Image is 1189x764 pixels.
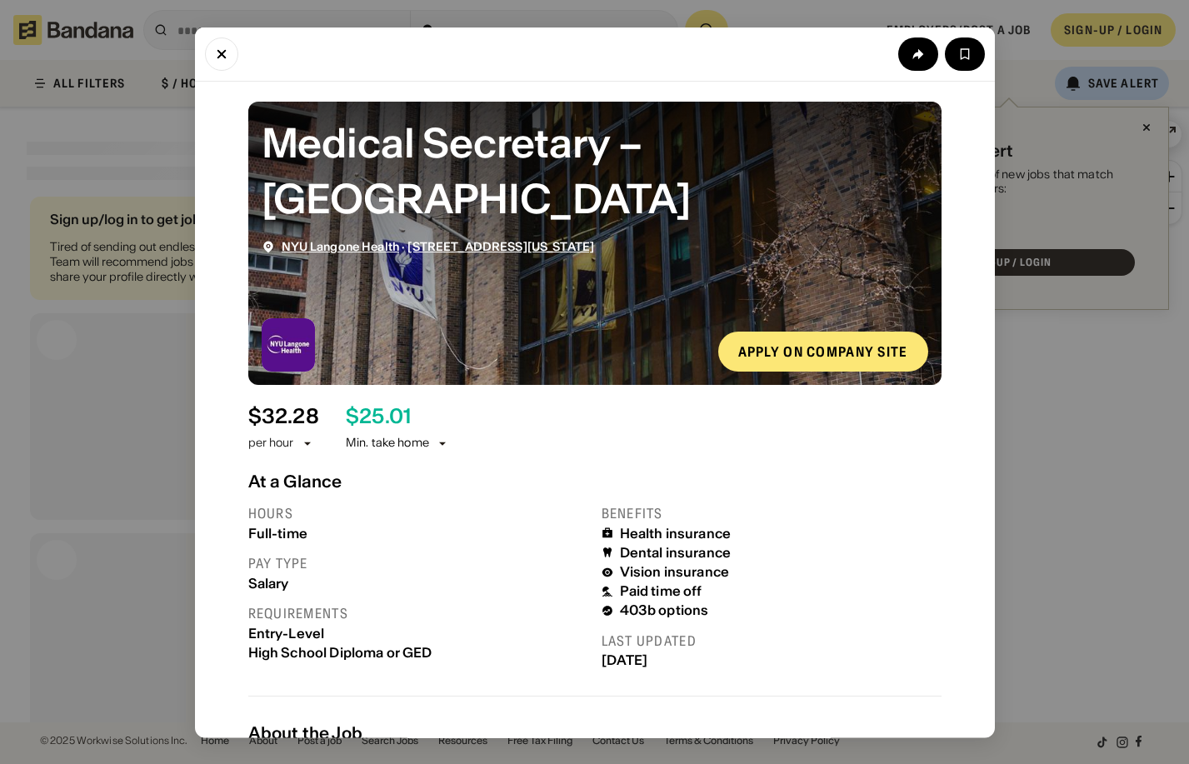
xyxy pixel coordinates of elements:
[262,114,928,226] div: Medical Secretary – Manhattan
[248,435,294,452] div: per hour
[248,575,588,591] div: Salary
[620,525,732,541] div: Health insurance
[620,564,730,580] div: Vision insurance
[620,602,709,618] div: 403b options
[282,238,400,253] a: NYU Langone Health
[282,239,595,253] div: ·
[620,544,732,560] div: Dental insurance
[262,317,315,371] img: NYU Langone Health logo
[407,238,594,253] a: [STREET_ADDRESS][US_STATE]
[602,632,942,649] div: Last updated
[248,625,588,641] div: Entry-Level
[248,604,588,622] div: Requirements
[248,644,588,660] div: High School Diploma or GED
[248,404,319,428] div: $ 32.28
[346,435,449,452] div: Min. take home
[248,471,942,491] div: At a Glance
[248,525,588,541] div: Full-time
[602,652,942,668] div: [DATE]
[738,344,908,357] div: Apply on company site
[620,583,702,599] div: Paid time off
[248,554,588,572] div: Pay type
[248,504,588,522] div: Hours
[346,404,411,428] div: $ 25.01
[248,722,942,742] div: About the Job
[205,37,238,70] button: Close
[602,504,942,522] div: Benefits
